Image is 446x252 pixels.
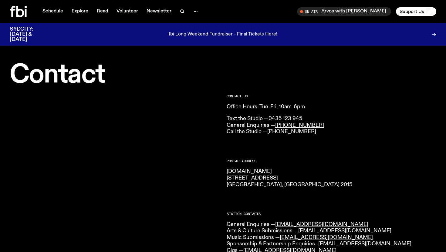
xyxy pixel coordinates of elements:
a: [EMAIL_ADDRESS][DOMAIN_NAME] [280,235,373,240]
h2: CONTACT US [227,95,436,98]
a: [PHONE_NUMBER] [275,123,324,128]
span: Support Us [400,9,424,14]
p: Office Hours: Tue-Fri, 10am-6pm [227,104,436,110]
a: [EMAIL_ADDRESS][DOMAIN_NAME] [275,222,368,227]
a: Schedule [39,7,67,16]
a: Newsletter [143,7,175,16]
p: Text the Studio — General Enquiries — Call the Studio — [227,116,436,135]
a: Explore [68,7,92,16]
a: Volunteer [113,7,142,16]
a: 0435 123 945 [269,116,302,121]
a: [PHONE_NUMBER] [267,129,316,134]
h2: Postal Address [227,160,436,163]
h2: Station Contacts [227,212,436,216]
a: [EMAIL_ADDRESS][DOMAIN_NAME] [318,241,411,247]
button: On AirArvos with [PERSON_NAME] [297,7,391,16]
a: Read [93,7,112,16]
p: [DOMAIN_NAME] [STREET_ADDRESS] [GEOGRAPHIC_DATA], [GEOGRAPHIC_DATA] 2015 [227,168,436,188]
button: Support Us [396,7,436,16]
h3: SYDCITY: [DATE] & [DATE] [10,27,49,42]
p: fbi Long Weekend Fundraiser - Final Tickets Here! [169,32,277,37]
a: [EMAIL_ADDRESS][DOMAIN_NAME] [298,228,391,234]
h1: Contact [10,63,219,87]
